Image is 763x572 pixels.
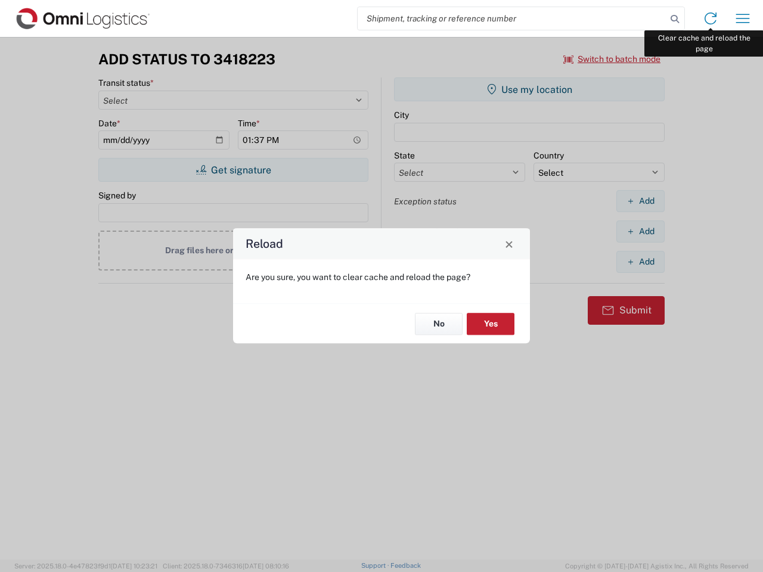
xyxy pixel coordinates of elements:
p: Are you sure, you want to clear cache and reload the page? [246,272,517,282]
h4: Reload [246,235,283,253]
input: Shipment, tracking or reference number [358,7,666,30]
button: Close [501,235,517,252]
button: No [415,313,463,335]
button: Yes [467,313,514,335]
